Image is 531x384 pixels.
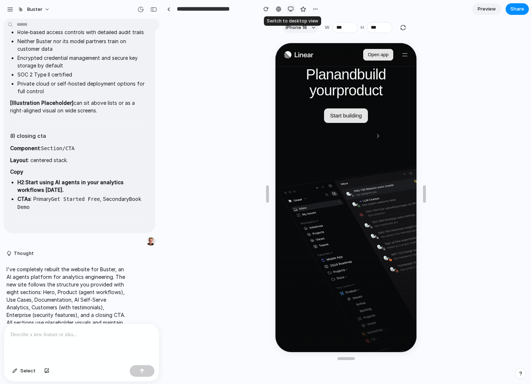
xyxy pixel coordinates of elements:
button: Share [506,3,529,15]
code: Book Demo [17,196,141,210]
p: : [17,178,149,194]
span: build [82,23,111,39]
code: Get Started Free [51,196,100,202]
strong: H2 [17,179,24,185]
span: New: Product Intelligence [35,86,97,100]
strong: Start using AI agents in your analytics workflows [DATE]. [17,179,124,193]
span: Select [20,367,36,375]
a: Preview [472,3,501,15]
strong: [Illustration Placeholder] [10,100,74,106]
span: Buster [27,6,42,13]
div: Switch to desktop view [264,16,321,26]
strong: Copy [10,169,23,175]
p: can sit above lists or as a right-aligned visual on wide screens. [10,99,149,114]
p: I've completely rebuilt the website for Buster, an AI agents platform for analytics engineering. ... [7,265,128,342]
span: your [34,39,61,55]
span: and [58,23,82,39]
p: Private cloud or self-hosted deployment options for full control [17,80,149,95]
p: Role-based access controls with detailed audit trails [17,28,149,36]
p: Neither Buster nor its model partners train on customer data [17,37,149,53]
span: product [61,39,107,55]
strong: Component [10,145,40,151]
strong: CTAs [17,196,31,202]
a: Start building [49,65,93,80]
span: Preview [478,5,496,13]
p: : [10,144,149,152]
p: Encrypted credential management and secure key storage by default [17,54,149,69]
button: Buster [14,4,54,15]
span: Share [510,5,524,13]
p: : centered stack. [10,156,149,164]
code: Section/CTA [41,145,75,151]
label: H [361,24,364,31]
strong: Layout [10,157,28,163]
button: iPhone 16 [283,22,318,33]
a: Open app [88,6,118,17]
span: iPhone 16 [286,24,307,31]
p: : Primary , Secondary [17,195,149,211]
span: Plan [30,23,58,39]
label: W [325,24,329,31]
p: SOC 2 Type II certified [17,71,149,78]
h2: 8) closing cta [10,132,149,140]
button: Select [9,365,39,377]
